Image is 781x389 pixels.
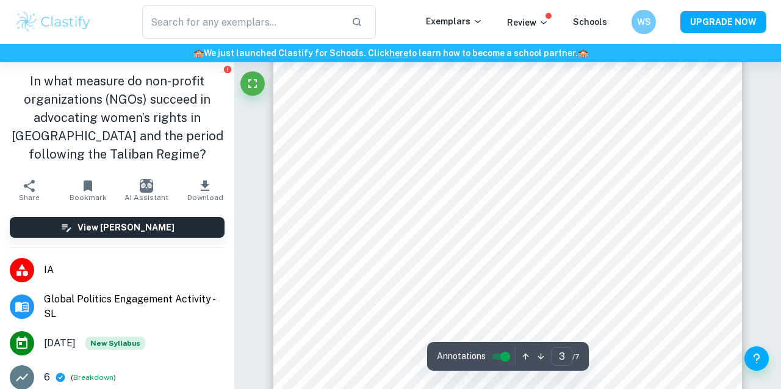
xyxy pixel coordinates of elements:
[10,217,225,238] button: View [PERSON_NAME]
[578,48,588,58] span: 🏫
[142,5,342,39] input: Search for any exemplars...
[77,221,175,234] h6: View [PERSON_NAME]
[240,71,265,96] button: Fullscreen
[44,263,225,277] span: IA
[632,10,656,34] button: WS
[117,173,176,207] button: AI Assistant
[44,370,50,385] p: 6
[637,15,651,29] h6: WS
[744,346,769,371] button: Help and Feedback
[10,72,225,163] h1: In what measure do non-profit organizations (NGOs) succeed in advocating women’s rights in [GEOGR...
[187,193,223,202] span: Download
[176,173,234,207] button: Download
[426,15,483,28] p: Exemplars
[85,337,145,350] div: Starting from the May 2026 session, the Global Politics Engagement Activity requirements have cha...
[73,372,113,383] button: Breakdown
[71,372,116,384] span: ( )
[223,65,232,74] button: Report issue
[70,193,107,202] span: Bookmark
[437,350,486,363] span: Annotations
[507,16,549,29] p: Review
[193,48,204,58] span: 🏫
[2,46,779,60] h6: We just launched Clastify for Schools. Click to learn how to become a school partner.
[44,336,76,351] span: [DATE]
[140,179,153,193] img: AI Assistant
[572,351,579,362] span: / 7
[573,17,607,27] a: Schools
[44,292,225,321] span: Global Politics Engagement Activity - SL
[15,10,92,34] img: Clastify logo
[389,48,408,58] a: here
[680,11,766,33] button: UPGRADE NOW
[59,173,117,207] button: Bookmark
[19,193,40,202] span: Share
[124,193,168,202] span: AI Assistant
[85,337,145,350] span: New Syllabus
